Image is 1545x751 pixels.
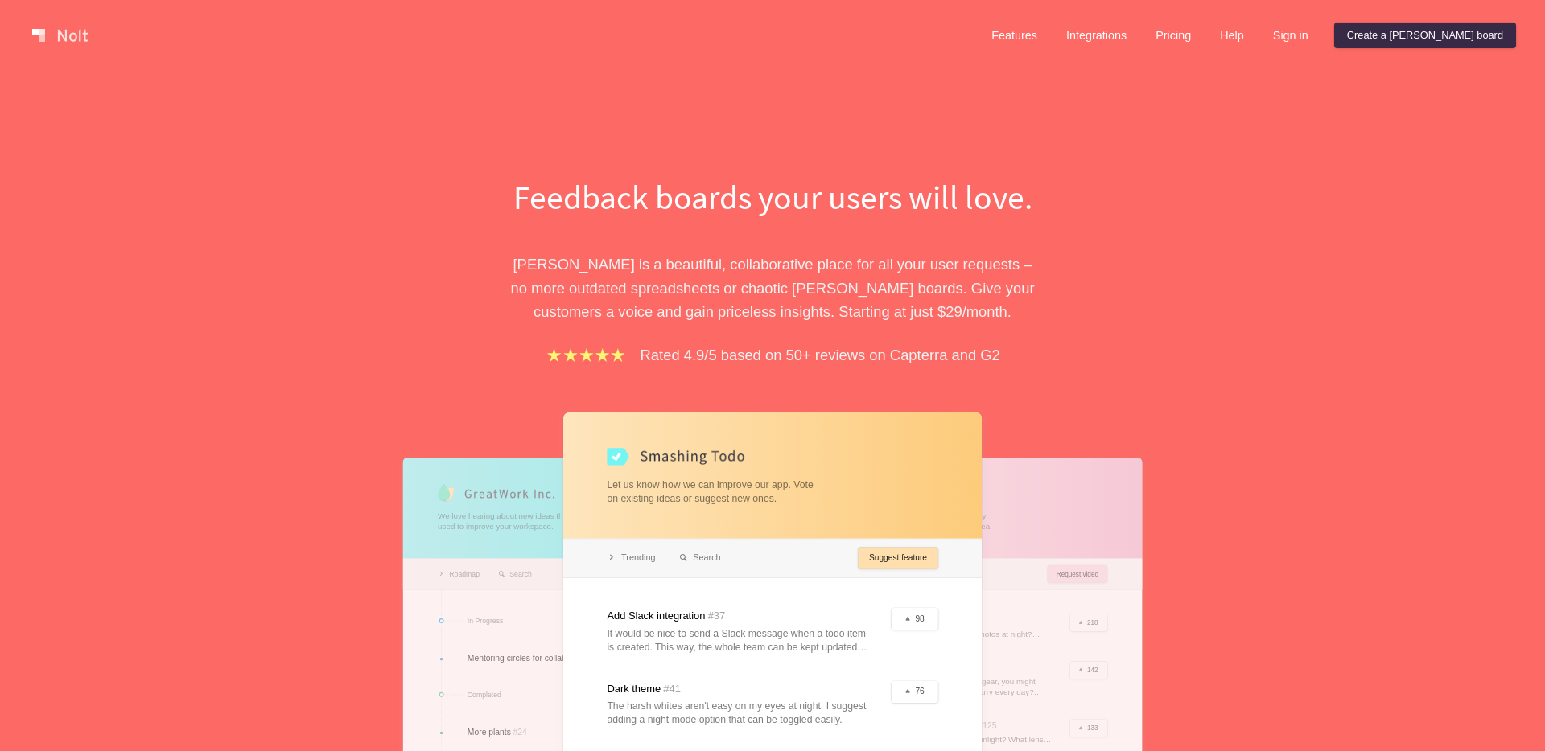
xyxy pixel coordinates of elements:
a: Integrations [1053,23,1139,48]
img: stars.b067e34983.png [545,346,627,364]
a: Create a [PERSON_NAME] board [1334,23,1516,48]
p: [PERSON_NAME] is a beautiful, collaborative place for all your user requests – no more outdated s... [495,252,1050,323]
a: Help [1207,23,1257,48]
p: Rated 4.9/5 based on 50+ reviews on Capterra and G2 [641,343,1000,367]
a: Features [978,23,1050,48]
a: Sign in [1260,23,1321,48]
h1: Feedback boards your users will love. [495,174,1050,220]
a: Pricing [1143,23,1204,48]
